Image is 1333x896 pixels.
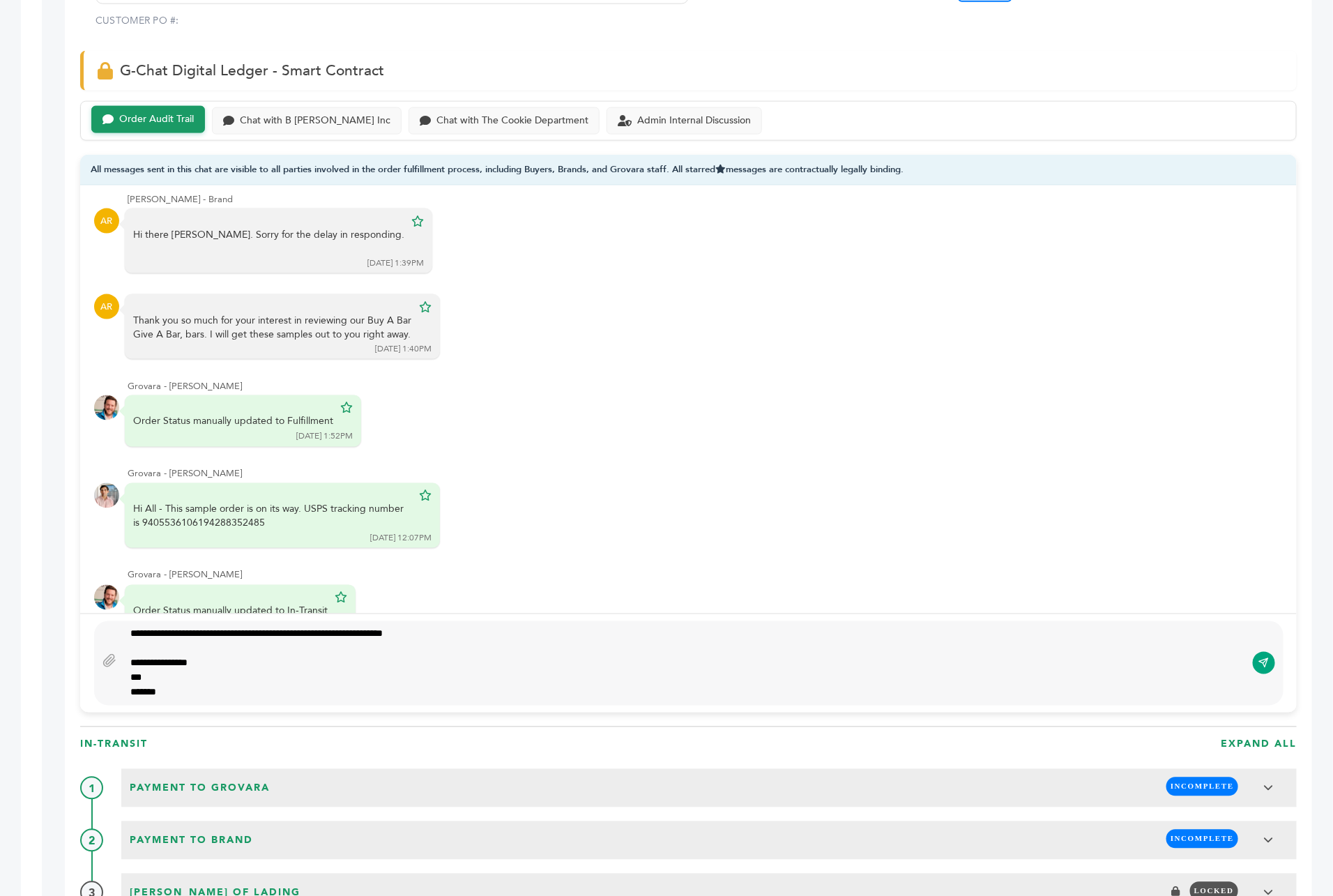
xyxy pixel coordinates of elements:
div: [DATE] 12:07PM [370,533,432,545]
div: Admin Internal Discussion [637,115,751,127]
div: Grovara - [PERSON_NAME] [128,569,1283,582]
span: G-Chat Digital Ledger - Smart Contract [120,61,384,81]
div: Order Status manually updated to In-Transit [133,605,328,618]
div: Grovara - [PERSON_NAME] [128,380,1283,393]
div: Thank you so much for your interest in reviewing our Buy A Bar Give A Bar, bars. I will get these... [133,314,412,341]
div: Chat with B [PERSON_NAME] Inc [240,115,390,127]
div: Order Status manually updated to Fulfillment [133,415,333,429]
span: Payment to brand [125,830,257,852]
div: [PERSON_NAME] - Brand [128,193,1283,206]
div: Hi there [PERSON_NAME]. Sorry for the delay in responding. [133,228,404,255]
div: [DATE] 1:40PM [375,343,432,355]
div: Order Audit Trail [119,114,194,126]
div: Chat with The Cookie Department [436,115,588,127]
div: Grovara - [PERSON_NAME] [128,468,1283,480]
div: All messages sent in this chat are visible to all parties involved in the order fulfillment proce... [80,155,1297,186]
span: INCOMPLETE [1166,830,1238,849]
div: AR [94,294,119,319]
div: AR [94,208,119,234]
h3: EXPAND ALL [1221,738,1297,752]
label: CUSTOMER PO #: [96,14,179,28]
div: [DATE] 1:52PM [296,431,353,443]
div: Hi All - This sample order is on its way. USPS tracking number is 9405536106194288352485 [133,503,412,530]
div: [DATE] 1:39PM [367,257,424,269]
span: Payment to Grovara [125,777,274,800]
h3: In-Transit [80,738,148,752]
span: INCOMPLETE [1166,777,1238,796]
